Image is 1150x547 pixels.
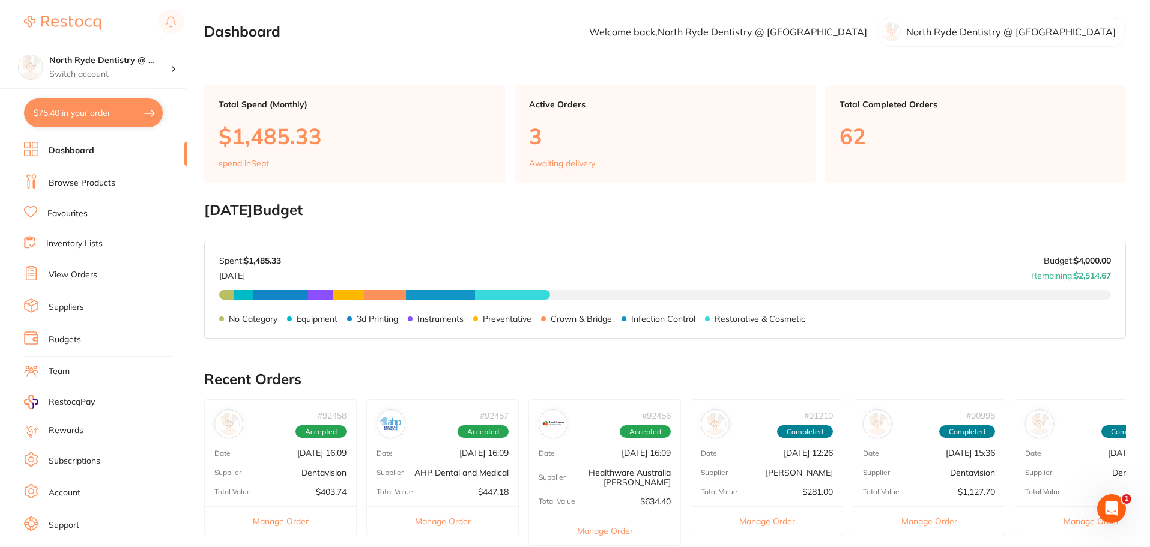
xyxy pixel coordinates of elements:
[377,449,393,458] p: Date
[49,177,115,189] a: Browse Products
[204,23,280,40] h2: Dashboard
[825,85,1126,183] a: Total Completed Orders62
[529,100,801,109] p: Active Orders
[701,488,737,496] p: Total Value
[589,26,867,37] p: Welcome back, North Ryde Dentistry @ [GEOGRAPHIC_DATA]
[701,449,717,458] p: Date
[377,488,413,496] p: Total Value
[704,413,727,435] img: Henry Schein Halas
[480,411,509,420] p: # 92457
[219,159,269,168] p: spend in Sept
[380,413,402,435] img: AHP Dental and Medical
[631,314,695,324] p: Infection Control
[622,448,671,458] p: [DATE] 16:09
[47,208,88,220] a: Favourites
[204,85,505,183] a: Total Spend (Monthly)$1,485.33spend inSept
[1097,494,1126,523] iframe: Intercom live chat
[642,411,671,420] p: # 92456
[229,314,277,324] p: No Category
[414,468,509,477] p: AHP Dental and Medical
[204,202,1126,219] h2: [DATE] Budget
[367,506,518,536] button: Manage Order
[853,506,1005,536] button: Manage Order
[297,314,337,324] p: Equipment
[1122,494,1131,504] span: 1
[49,487,80,499] a: Account
[219,256,281,265] p: Spent:
[214,488,251,496] p: Total Value
[24,98,163,127] button: $75.40 in your order
[219,266,281,280] p: [DATE]
[529,124,801,148] p: 3
[802,487,833,497] p: $281.00
[483,314,531,324] p: Preventative
[1074,270,1111,281] strong: $2,514.67
[297,448,347,458] p: [DATE] 16:09
[24,395,95,409] a: RestocqPay
[46,238,103,250] a: Inventory Lists
[539,449,555,458] p: Date
[24,395,38,409] img: RestocqPay
[318,411,347,420] p: # 92458
[515,85,816,183] a: Active Orders3Awaiting delivery
[566,468,671,487] p: Healthware Australia [PERSON_NAME]
[1028,413,1051,435] img: Dentavision
[804,411,833,420] p: # 91210
[950,468,995,477] p: Dentavision
[459,448,509,458] p: [DATE] 16:09
[1031,266,1111,280] p: Remaining:
[529,516,680,545] button: Manage Order
[204,371,1126,388] h2: Recent Orders
[1025,449,1041,458] p: Date
[1025,468,1052,477] p: Supplier
[691,506,843,536] button: Manage Order
[1044,256,1111,265] p: Budget:
[542,413,564,435] img: Healthware Australia Ridley
[866,413,889,435] img: Dentavision
[49,68,171,80] p: Switch account
[357,314,398,324] p: 3d Printing
[620,425,671,438] span: Accepted
[219,100,491,109] p: Total Spend (Monthly)
[417,314,464,324] p: Instruments
[766,468,833,477] p: [PERSON_NAME]
[478,487,509,497] p: $447.18
[214,468,241,477] p: Supplier
[701,468,728,477] p: Supplier
[49,366,70,378] a: Team
[551,314,612,324] p: Crown & Bridge
[458,425,509,438] span: Accepted
[49,334,81,346] a: Budgets
[777,425,833,438] span: Completed
[640,497,671,506] p: $634.40
[49,425,83,437] a: Rewards
[24,9,101,37] a: Restocq Logo
[784,448,833,458] p: [DATE] 12:26
[1025,488,1062,496] p: Total Value
[219,124,491,148] p: $1,485.33
[863,488,900,496] p: Total Value
[205,506,356,536] button: Manage Order
[316,487,347,497] p: $403.74
[539,473,566,482] p: Supplier
[715,314,805,324] p: Restorative & Cosmetic
[217,413,240,435] img: Dentavision
[863,449,879,458] p: Date
[377,468,404,477] p: Supplier
[946,448,995,458] p: [DATE] 15:36
[49,301,84,313] a: Suppliers
[939,425,995,438] span: Completed
[49,145,94,157] a: Dashboard
[49,519,79,531] a: Support
[840,124,1112,148] p: 62
[214,449,231,458] p: Date
[301,468,347,477] p: Dentavision
[539,497,575,506] p: Total Value
[906,26,1116,37] p: North Ryde Dentistry @ [GEOGRAPHIC_DATA]
[529,159,595,168] p: Awaiting delivery
[49,455,100,467] a: Subscriptions
[49,396,95,408] span: RestocqPay
[863,468,890,477] p: Supplier
[1074,255,1111,266] strong: $4,000.00
[840,100,1112,109] p: Total Completed Orders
